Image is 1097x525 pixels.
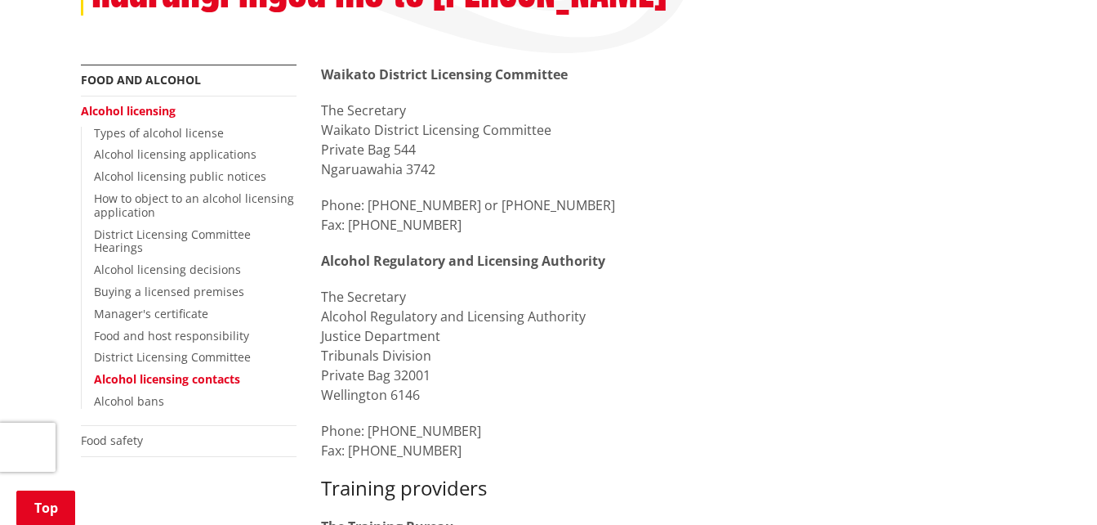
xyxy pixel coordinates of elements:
a: Alcohol licensing decisions [94,262,241,277]
p: The Secretary Alcohol Regulatory and Licensing Authority Justice Department Tribunals Division Pr... [321,287,1017,405]
a: Alcohol licensing [81,103,176,119]
h3: Training providers [321,477,1017,500]
p: Phone: [PHONE_NUMBER] or [PHONE_NUMBER] Fax: [PHONE_NUMBER] [321,195,1017,235]
strong: Alcohol Regulatory and Licensing Authority [321,252,605,270]
a: Alcohol licensing applications [94,146,256,162]
a: District Licensing Committee Hearings [94,227,251,256]
a: Top [16,491,75,525]
a: Buying a licensed premises [94,284,244,299]
p: The Secretary Waikato District Licensing Committee Private Bag 544 Ngaruawahia 3742 [321,101,1017,179]
a: Alcohol licensing contacts [94,371,240,387]
a: Food and host responsibility [94,328,249,343]
a: Food and alcohol [81,72,201,87]
a: Manager's certificate [94,306,208,321]
a: Alcohol bans [94,393,164,409]
a: District Licensing Committee [94,349,251,365]
a: Types of alcohol license [94,125,224,141]
a: Alcohol licensing public notices [94,168,266,184]
iframe: Messenger Launcher [1022,456,1081,515]
strong: Waikato District Licensing Committee [321,65,568,83]
a: How to object to an alcohol licensing application [94,191,294,220]
a: Food safety [81,433,143,448]
p: Phone: [PHONE_NUMBER] Fax: [PHONE_NUMBER] [321,421,1017,460]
